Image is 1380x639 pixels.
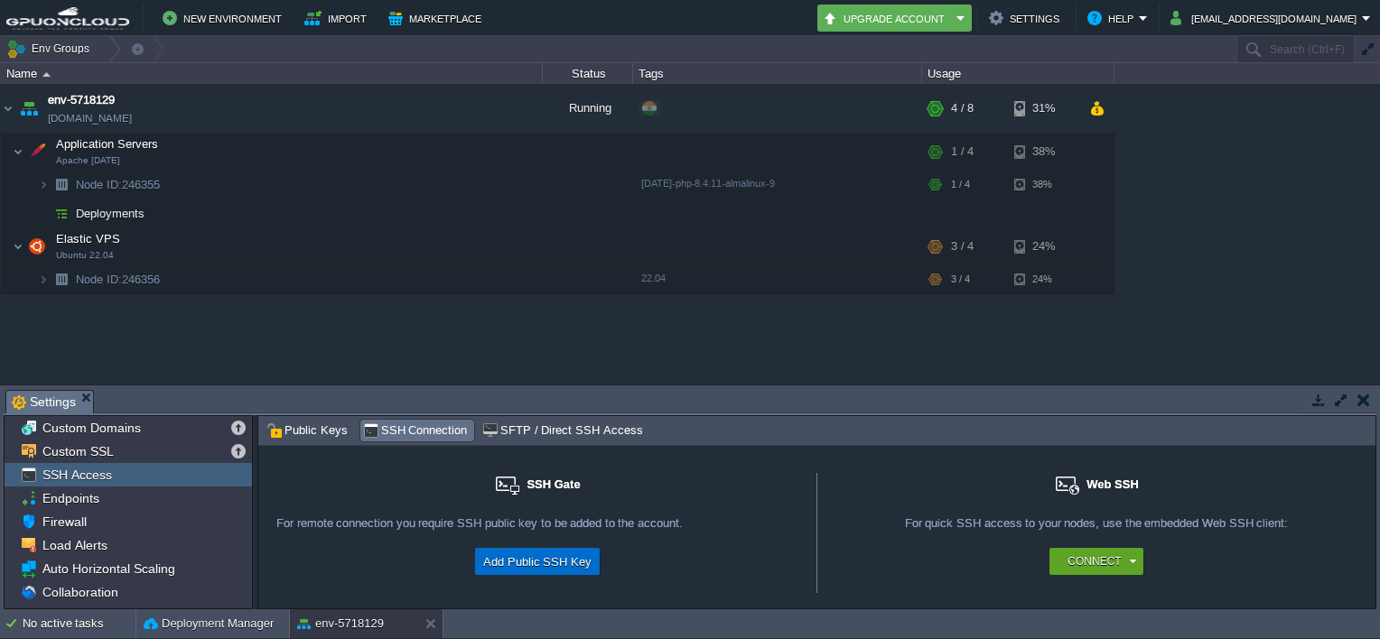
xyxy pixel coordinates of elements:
div: 1 / 4 [951,171,970,199]
span: SSH Connection [363,421,468,440]
span: Ubuntu 22.04 [56,250,114,261]
span: [DATE]-php-8.4.11-almalinux-9 [641,178,775,189]
button: env-5718129 [297,615,384,633]
span: 22.04 [641,273,666,283]
img: AMDAwAAAACH5BAEAAAAALAAAAAABAAEAAAICRAEAOw== [38,265,49,293]
span: 246355 [74,177,163,192]
button: Env Groups [6,36,96,61]
img: AMDAwAAAACH5BAEAAAAALAAAAAABAAEAAAICRAEAOw== [16,84,42,133]
img: AMDAwAAAACH5BAEAAAAALAAAAAABAAEAAAICRAEAOw== [49,199,74,227]
img: AMDAwAAAACH5BAEAAAAALAAAAAABAAEAAAICRAEAOw== [13,134,23,170]
img: AMDAwAAAACH5BAEAAAAALAAAAAABAAEAAAICRAEAOw== [38,199,49,227]
span: Web SSH [1086,477,1139,491]
a: Change Owner [39,607,132,624]
a: Load Alerts [39,537,110,553]
img: AMDAwAAAACH5BAEAAAAALAAAAAABAAEAAAICRAEAOw== [13,228,23,264]
a: Application ServersApache [DATE] [54,137,161,151]
button: Settings [989,7,1065,29]
span: SFTP / Direct SSH Access [482,421,642,440]
div: 38% [1014,171,1073,199]
img: AMDAwAAAACH5BAEAAAAALAAAAAABAAEAAAICRAEAOw== [24,228,50,264]
div: 1 / 4 [951,134,974,170]
a: Collaboration [39,584,121,600]
div: No active tasks [23,609,135,638]
div: 24% [1014,265,1073,293]
div: 24% [1014,228,1073,264]
img: AMDAwAAAACH5BAEAAAAALAAAAAABAAEAAAICRAEAOw== [38,171,49,199]
button: Deployment Manager [144,615,274,633]
div: Status [544,63,632,84]
div: Tags [634,63,921,84]
a: [DOMAIN_NAME] [48,109,132,127]
img: AMDAwAAAACH5BAEAAAAALAAAAAABAAEAAAICRAEAOw== [49,265,74,293]
div: Usage [923,63,1114,84]
img: AMDAwAAAACH5BAEAAAAALAAAAAABAAEAAAICRAEAOw== [24,134,50,170]
a: Node ID:246355 [74,177,163,192]
div: For quick SSH access to your nodes, use the embedded Web SSH client: [835,516,1357,548]
img: AMDAwAAAACH5BAEAAAAALAAAAAABAAEAAAICRAEAOw== [42,72,51,77]
div: 4 / 8 [951,84,974,133]
button: [EMAIL_ADDRESS][DOMAIN_NAME] [1170,7,1362,29]
span: 246356 [74,272,163,287]
div: 31% [1014,84,1073,133]
a: Deployments [74,206,147,221]
a: Auto Horizontal Scaling [39,560,178,577]
a: Elastic VPSUbuntu 22.04 [54,232,123,245]
div: Running [543,84,633,133]
a: env-5718129 [48,91,115,109]
button: Help [1087,7,1139,29]
a: Node ID:246356 [74,272,163,287]
button: Import [304,7,372,29]
img: AMDAwAAAACH5BAEAAAAALAAAAAABAAEAAAICRAEAOw== [49,171,74,199]
div: 38% [1014,134,1073,170]
button: Connect [1068,552,1121,570]
span: Application Servers [54,136,161,152]
img: GPUonCLOUD [6,7,129,30]
span: Node ID: [76,273,122,286]
a: Endpoints [39,490,102,506]
img: AMDAwAAAACH5BAEAAAAALAAAAAABAAEAAAICRAEAOw== [1,84,15,133]
span: Settings [12,391,76,413]
span: Public Keys [266,421,348,440]
span: Apache [DATE] [56,155,120,166]
button: Upgrade Account [823,7,951,29]
a: Firewall [39,514,89,530]
button: Add Public SSH Key [478,551,597,572]
div: 3 / 4 [951,228,974,264]
div: Name [2,63,542,84]
div: For remote connection you require SSH public key to be added to the account. [276,516,798,548]
span: Elastic VPS [54,231,123,246]
a: Custom Domains [39,420,144,436]
button: New Environment [163,7,287,29]
span: SSH Gate [527,477,580,491]
a: Custom SSL [39,443,117,459]
div: 3 / 4 [951,265,970,293]
a: SSH Access [39,467,115,483]
button: Marketplace [388,7,487,29]
span: Node ID: [76,178,122,191]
